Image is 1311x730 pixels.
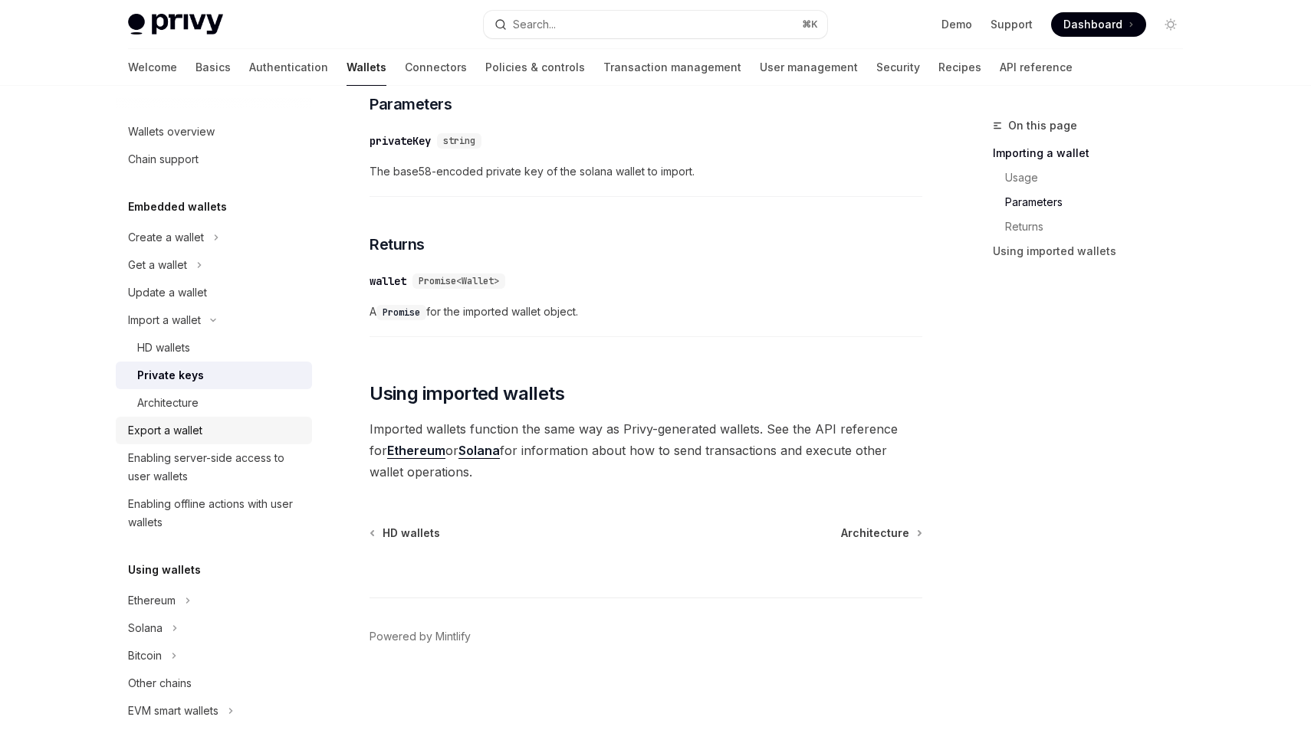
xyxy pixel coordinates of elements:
h5: Using wallets [128,561,201,579]
div: Get a wallet [128,256,187,274]
h5: Embedded wallets [128,198,227,216]
span: ⌘ K [802,18,818,31]
a: User management [760,49,858,86]
a: Enabling offline actions with user wallets [116,490,312,536]
span: Using imported wallets [370,381,564,406]
a: Demo [941,17,972,32]
a: Wallets overview [116,118,312,146]
div: Search... [513,15,556,34]
span: Architecture [841,525,909,541]
a: Powered by Mintlify [370,629,471,644]
a: Connectors [405,49,467,86]
a: Support [991,17,1033,32]
span: Promise<Wallet> [419,275,499,287]
span: Returns [370,234,425,255]
a: Chain support [116,146,312,173]
a: Welcome [128,49,177,86]
div: Export a wallet [128,421,202,440]
code: Promise [376,305,426,320]
a: Ethereum [387,443,445,459]
div: wallet [370,273,406,289]
div: Create a wallet [128,228,204,247]
a: Parameters [1005,190,1195,214]
div: Update a wallet [128,283,207,302]
div: Import a wallet [128,311,201,329]
a: Private keys [116,362,312,389]
a: Importing a wallet [993,141,1195,165]
a: Transaction management [603,49,741,86]
a: Security [876,49,920,86]
a: Solana [458,443,500,459]
a: Enabling server-side access to user wallets [116,444,312,490]
div: Bitcoin [128,647,162,665]
span: HD wallets [383,525,440,541]
a: Architecture [116,389,312,417]
span: A for the imported wallet object. [370,303,922,321]
a: Recipes [938,49,981,86]
div: Ethereum [128,591,176,610]
span: The base58-encoded private key of the solana wallet to import. [370,162,922,181]
a: Usage [1005,165,1195,190]
a: Dashboard [1051,12,1146,37]
a: Update a wallet [116,279,312,306]
div: Chain support [128,150,199,169]
span: Parameters [370,93,452,115]
span: On this page [1008,116,1077,135]
a: Policies & controls [485,49,585,86]
span: Dashboard [1063,17,1122,32]
button: Toggle dark mode [1158,12,1183,37]
span: Imported wallets function the same way as Privy-generated wallets. See the API reference for or f... [370,418,922,483]
div: Wallets overview [128,123,215,141]
a: Wallets [347,49,386,86]
span: string [443,135,475,147]
div: EVM smart wallets [128,702,219,720]
div: Solana [128,619,163,637]
div: privateKey [370,133,431,149]
a: Architecture [841,525,921,541]
a: HD wallets [116,334,312,362]
a: Returns [1005,214,1195,239]
a: HD wallets [371,525,440,541]
div: Enabling server-side access to user wallets [128,449,303,486]
a: Export a wallet [116,417,312,444]
div: Architecture [137,394,199,412]
div: Other chains [128,674,192,692]
div: HD wallets [137,339,190,357]
a: API reference [1000,49,1073,86]
div: Private keys [137,366,204,385]
img: light logo [128,14,223,35]
a: Other chains [116,669,312,697]
a: Authentication [249,49,328,86]
button: Search...⌘K [484,11,827,38]
div: Enabling offline actions with user wallets [128,495,303,532]
a: Basics [195,49,231,86]
a: Using imported wallets [993,239,1195,264]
